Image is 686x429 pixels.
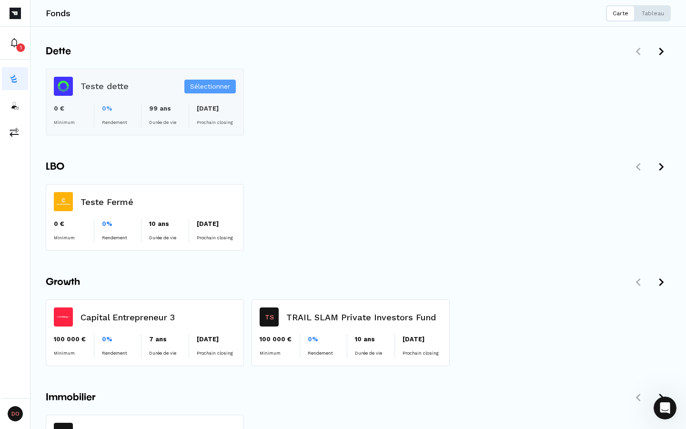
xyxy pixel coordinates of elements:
p: 1 [20,44,22,51]
button: funds [2,67,28,90]
p: Tableau [642,10,664,17]
img: Capital Entrepreneur 3 [54,313,73,321]
p: Durée de vie [149,233,189,243]
h3: Fonds [46,9,71,18]
p: Prochain closing [403,348,442,358]
button: Défiler vers la droite [652,273,671,292]
p: 0 € [54,219,94,229]
p: Prochain closing [197,233,236,243]
button: Défiler vers la gauche [629,42,648,61]
span: Dette [46,44,71,59]
img: Picto [10,8,21,19]
p: TS [265,314,274,320]
button: Défiler vers la droite [652,42,671,61]
button: Sélectionner [184,80,236,93]
p: 10 ans [149,219,189,229]
p: Minimum [260,348,300,358]
p: 100 000 € [54,334,94,344]
h3: Teste Fermé [81,195,133,208]
p: 100 000 € [260,334,300,344]
button: 1 [2,31,28,54]
p: 10 ans [355,334,394,344]
p: Minimum [54,348,94,358]
h3: Capital Entrepreneur 3 [81,311,175,324]
img: Teste Fermé [54,192,73,211]
span: DO [8,406,23,421]
button: Défiler vers la gauche [629,273,648,292]
a: Teste FerméTeste Fermé0 €Minimum0%Rendement10 ansDurée de vie[DATE]Prochain closing [46,184,244,251]
button: commissions [2,121,28,143]
p: [DATE] [197,334,236,344]
h3: TRAIL SLAM Private Investors Fund [286,311,436,324]
img: investors [10,101,19,110]
p: 0% [102,334,141,344]
p: [DATE] [197,219,236,229]
button: investors [2,94,28,117]
a: Capital Entrepreneur 3Capital Entrepreneur 3100 000 €Minimum0%Rendement7 ansDurée de vie[DATE]Pro... [46,299,244,366]
button: Défiler vers la droite [652,157,671,176]
p: 0% [102,219,141,229]
span: Sélectionner [190,82,230,92]
p: Minimum [54,233,94,243]
p: Prochain closing [197,348,236,358]
button: Défiler vers la gauche [629,157,648,176]
p: 7 ans [149,334,189,344]
span: LBO [46,160,64,174]
span: Growth [46,275,80,289]
p: Durée de vie [149,348,189,358]
p: Rendement [102,233,141,243]
p: [DATE] [403,334,442,344]
a: TSTRAIL SLAM Private Investors Fund100 000 €Minimum0%Rendement10 ansDurée de vie[DATE]Prochain cl... [252,299,450,366]
iframe: Intercom live chat [654,397,676,419]
p: Rendement [308,348,347,358]
button: Défiler vers la gauche [629,388,648,407]
button: Défiler vers la droite [652,388,671,407]
img: commissions [10,127,19,137]
a: Teste detteTeste dette0 €Minimum0%Rendement99 ansDurée de vie[DATE]Prochain closingSélectionner [46,69,244,135]
img: funds [10,74,19,83]
p: 0% [308,334,347,344]
p: Durée de vie [355,348,394,358]
span: Immobilier [46,390,96,405]
p: Rendement [102,348,141,358]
